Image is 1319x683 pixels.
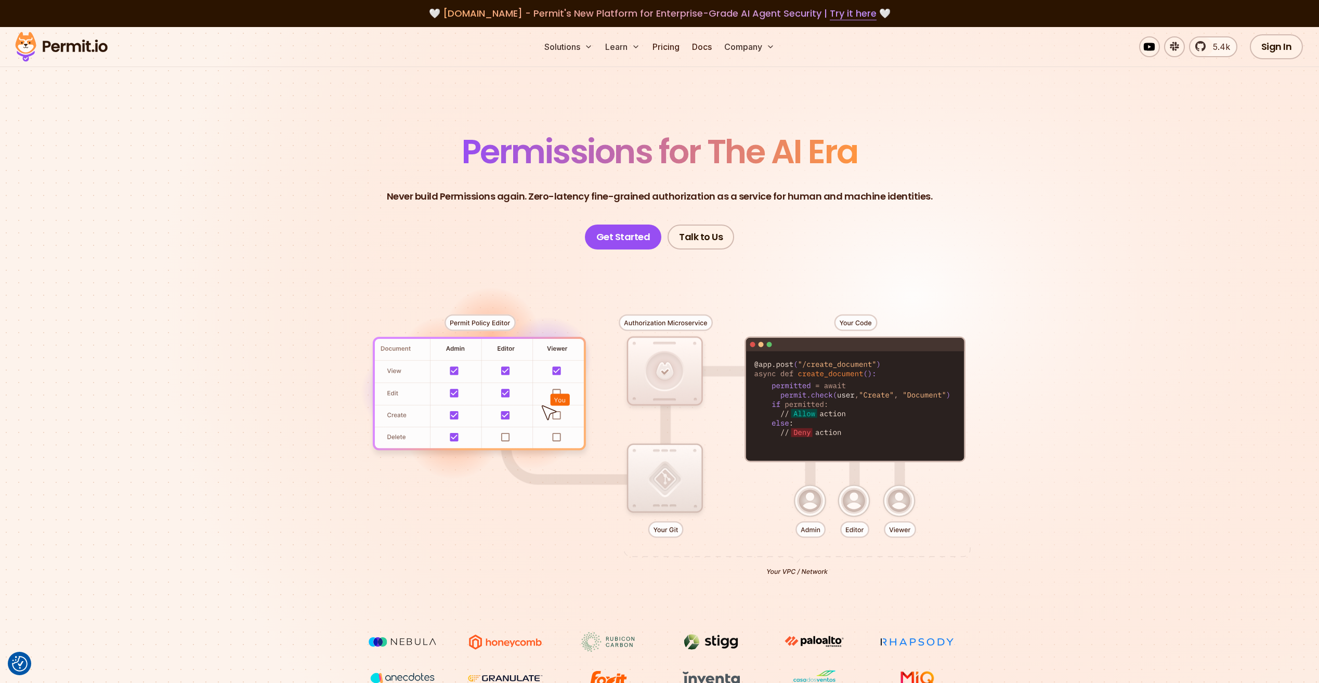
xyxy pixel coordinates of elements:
button: Consent Preferences [12,656,28,672]
div: 🤍 🤍 [25,6,1294,21]
button: Company [720,36,779,57]
img: Rhapsody Health [878,632,956,652]
a: Try it here [830,7,877,20]
span: 5.4k [1207,41,1230,53]
a: 5.4k [1189,36,1237,57]
img: Permit logo [10,29,112,64]
button: Learn [601,36,644,57]
a: Talk to Us [668,225,734,249]
img: Revisit consent button [12,656,28,672]
img: paloalto [775,632,853,651]
p: Never build Permissions again. Zero-latency fine-grained authorization as a service for human and... [387,189,933,204]
a: Sign In [1250,34,1303,59]
a: Pricing [648,36,684,57]
img: Nebula [363,632,441,652]
img: Honeycomb [466,632,544,652]
a: Docs [688,36,716,57]
img: Stigg [672,632,750,652]
span: [DOMAIN_NAME] - Permit's New Platform for Enterprise-Grade AI Agent Security | [443,7,877,20]
span: Permissions for The AI Era [462,128,858,175]
a: Get Started [585,225,662,249]
button: Solutions [540,36,597,57]
img: Rubicon [569,632,647,652]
